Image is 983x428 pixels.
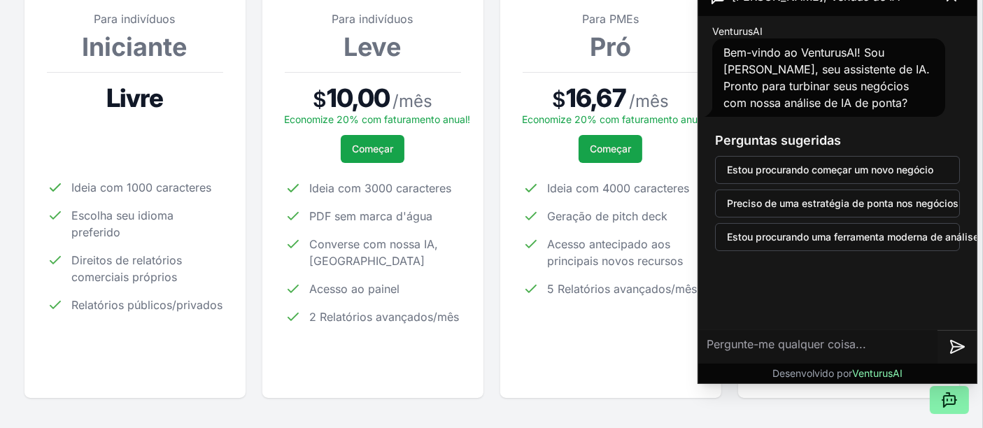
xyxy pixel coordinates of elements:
button: Estou procurando começar um novo negócio [715,156,960,184]
font: Para indivíduos [332,12,413,26]
font: Ideia com 1000 caracteres [72,180,212,194]
button: Começar [579,135,642,163]
button: Preciso de uma estratégia de ponta nos negócios [715,190,960,217]
font: 2 Relatórios avançados/mês [310,310,460,324]
font: Para PMEs [582,12,639,26]
font: VenturusAI [852,367,903,379]
font: Estou procurando começar um novo negócio [727,164,933,176]
font: mês [399,91,432,111]
font: Converse com nossa IA, [GEOGRAPHIC_DATA] [310,237,439,268]
font: Direitos de relatórios comerciais próprios [72,253,183,284]
font: / [393,91,399,111]
font: Pró [590,31,631,62]
font: $ [552,87,566,112]
font: Preciso de uma estratégia de ponta nos negócios [727,197,959,209]
font: Desenvolvido por [772,367,852,379]
font: Livre [106,83,164,113]
font: Leve [344,31,402,62]
font: Geração de pitch deck [548,209,668,223]
font: Perguntas sugeridas [715,133,841,148]
font: Acesso ao painel [310,282,400,296]
font: Escolha seu idioma preferido [72,208,174,239]
font: Para indivíduos [94,12,176,26]
font: PDF sem marca d'água [310,209,433,223]
font: 16,67 [566,83,626,113]
font: VenturusAI [712,25,763,37]
font: 5 Relatórios avançados/mês [548,282,698,296]
font: 10,00 [327,83,390,113]
font: Relatórios públicos/privados [72,298,223,312]
font: Acesso antecipado aos principais novos recursos [548,237,684,268]
font: $ [313,87,327,112]
font: Economize 20% com faturamento anual! [285,113,471,125]
font: mês [635,91,669,111]
button: Começar [341,135,404,163]
font: Iniciante [83,31,188,62]
button: Estou procurando uma ferramenta moderna de análise de negócios [715,223,960,251]
font: Começar [590,143,631,155]
font: Ideia com 3000 caracteres [310,181,452,195]
font: Economize 20% com faturamento anual! [523,113,709,125]
font: / [629,91,635,111]
font: Começar [352,143,393,155]
font: Ideia com 4000 caracteres [548,181,690,195]
font: Bem-vindo ao VenturusAI! Sou [PERSON_NAME], seu assistente de IA. Pronto para turbinar seus negóc... [723,45,930,110]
